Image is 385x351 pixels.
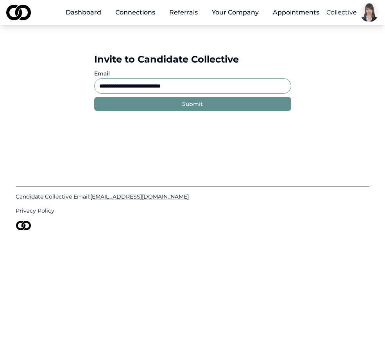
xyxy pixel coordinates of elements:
[182,100,203,108] div: Submit
[109,5,161,20] a: Connections
[16,221,31,230] img: logo
[59,5,326,20] nav: Main
[163,5,204,20] a: Referrals
[6,5,31,20] img: logo
[206,5,265,20] button: Your Company
[16,193,369,201] a: Candidate Collective Email:[EMAIL_ADDRESS][DOMAIN_NAME]
[90,193,189,200] span: [EMAIL_ADDRESS][DOMAIN_NAME]
[360,3,379,22] img: 51457996-7adf-4995-be40-a9f8ac946256-Picture1-profile_picture.jpg
[94,53,291,66] div: Invite to Candidate Collective
[16,207,369,215] a: Privacy Policy
[94,97,291,111] button: Submit
[59,5,107,20] a: Dashboard
[267,5,326,20] a: Appointments
[94,70,110,77] label: Email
